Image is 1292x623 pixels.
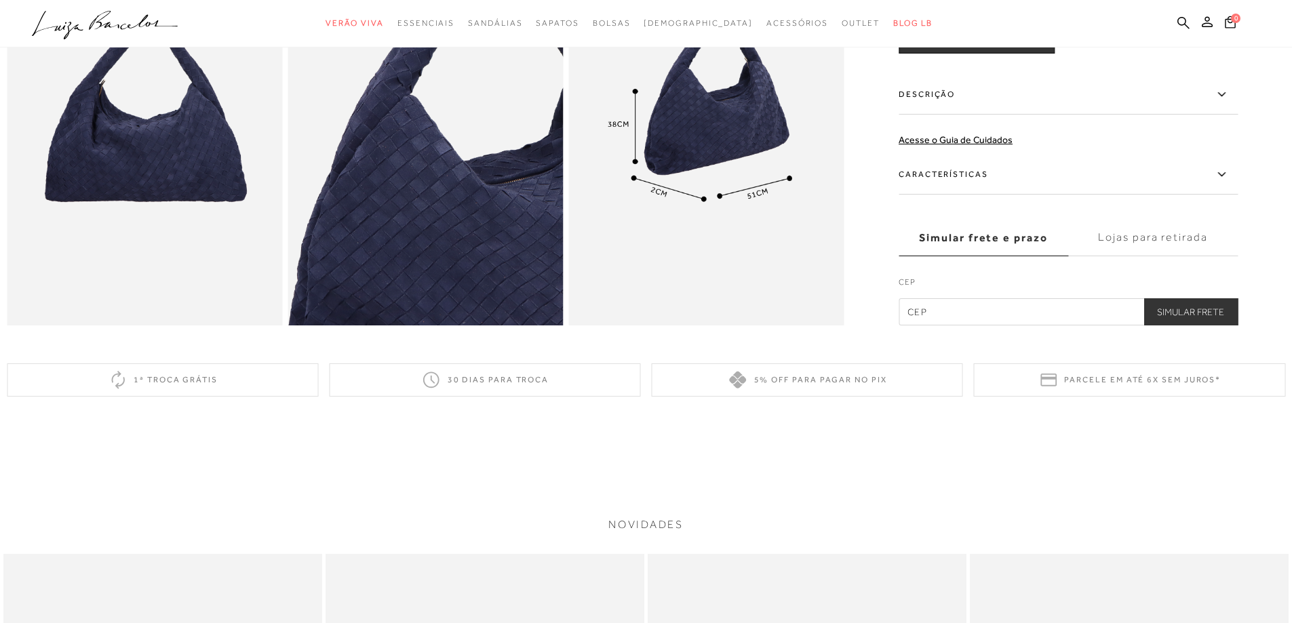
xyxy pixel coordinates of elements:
[644,11,753,36] a: noSubCategoriesText
[593,11,631,36] a: categoryNavScreenReaderText
[7,363,318,397] div: 1ª troca grátis
[536,11,579,36] a: categoryNavScreenReaderText
[1221,15,1240,33] button: 0
[1068,220,1238,256] label: Lojas para retirada
[899,155,1238,195] label: Características
[397,11,454,36] a: categoryNavScreenReaderText
[326,11,384,36] a: categoryNavScreenReaderText
[842,11,880,36] a: categoryNavScreenReaderText
[644,18,753,28] span: [DEMOGRAPHIC_DATA]
[899,298,1238,325] input: CEP
[468,18,522,28] span: Sandálias
[893,18,933,28] span: BLOG LB
[766,18,828,28] span: Acessórios
[893,11,933,36] a: BLOG LB
[899,220,1068,256] label: Simular frete e prazo
[899,276,1238,295] label: CEP
[329,363,640,397] div: 30 dias para troca
[593,18,631,28] span: Bolsas
[1143,298,1238,325] button: Simular Frete
[899,134,1013,145] a: Acesse o Guia de Cuidados
[652,363,963,397] div: 5% off para pagar no PIX
[326,18,384,28] span: Verão Viva
[974,363,1285,397] div: Parcele em até 6x sem juros*
[1231,14,1240,23] span: 0
[842,18,880,28] span: Outlet
[397,18,454,28] span: Essenciais
[899,75,1238,115] label: Descrição
[766,11,828,36] a: categoryNavScreenReaderText
[536,18,579,28] span: Sapatos
[468,11,522,36] a: categoryNavScreenReaderText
